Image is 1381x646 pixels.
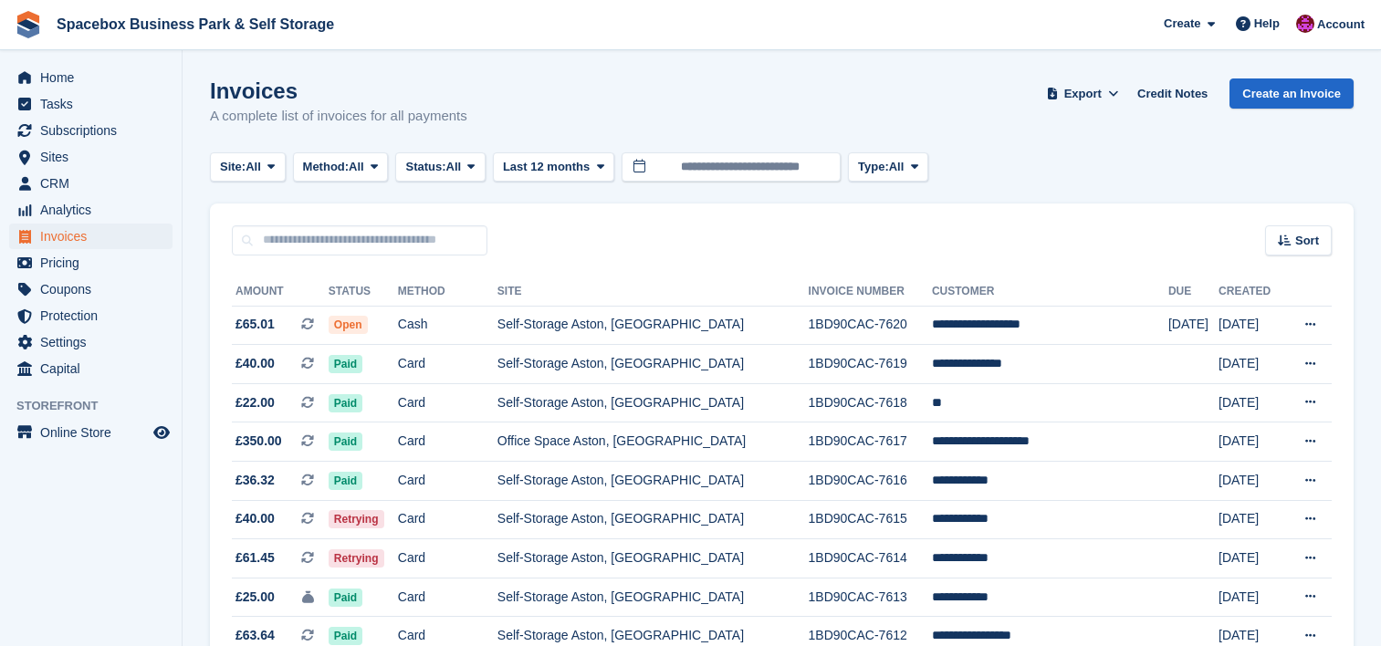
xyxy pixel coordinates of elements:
[497,422,809,462] td: Office Space Aston, [GEOGRAPHIC_DATA]
[329,472,362,490] span: Paid
[9,276,173,302] a: menu
[1254,15,1280,33] span: Help
[497,578,809,617] td: Self-Storage Aston, [GEOGRAPHIC_DATA]
[246,158,261,176] span: All
[9,144,173,170] a: menu
[1295,232,1319,250] span: Sort
[493,152,614,182] button: Last 12 months
[9,303,173,328] a: menu
[398,462,497,501] td: Card
[303,158,350,176] span: Method:
[40,65,150,90] span: Home
[1168,277,1219,307] th: Due
[40,303,150,328] span: Protection
[40,171,150,196] span: CRM
[398,345,497,384] td: Card
[398,539,497,578] td: Card
[497,306,809,345] td: Self-Storage Aston, [GEOGRAPHIC_DATA]
[9,356,173,381] a: menu
[9,420,173,445] a: menu
[809,539,932,578] td: 1BD90CAC-7614
[1219,277,1283,307] th: Created
[40,250,150,276] span: Pricing
[15,11,42,38] img: stora-icon-8386f47178a22dfd0bd8f6a31ec36ba5ce8667c1dd55bd0f319d3a0aa187defe.svg
[1219,539,1283,578] td: [DATE]
[809,500,932,539] td: 1BD90CAC-7615
[405,158,445,176] span: Status:
[235,509,275,528] span: £40.00
[889,158,905,176] span: All
[220,158,246,176] span: Site:
[1229,78,1354,109] a: Create an Invoice
[16,397,182,415] span: Storefront
[40,356,150,381] span: Capital
[809,345,932,384] td: 1BD90CAC-7619
[151,422,173,443] a: Preview store
[503,158,590,176] span: Last 12 months
[40,420,150,445] span: Online Store
[329,627,362,645] span: Paid
[329,394,362,412] span: Paid
[809,306,932,345] td: 1BD90CAC-7620
[858,158,889,176] span: Type:
[848,152,928,182] button: Type: All
[497,500,809,539] td: Self-Storage Aston, [GEOGRAPHIC_DATA]
[235,471,275,490] span: £36.32
[40,276,150,302] span: Coupons
[40,118,150,143] span: Subscriptions
[398,500,497,539] td: Card
[329,277,398,307] th: Status
[497,383,809,422] td: Self-Storage Aston, [GEOGRAPHIC_DATA]
[497,462,809,501] td: Self-Storage Aston, [GEOGRAPHIC_DATA]
[210,152,286,182] button: Site: All
[497,345,809,384] td: Self-Storage Aston, [GEOGRAPHIC_DATA]
[235,548,275,568] span: £61.45
[235,626,275,645] span: £63.64
[809,383,932,422] td: 1BD90CAC-7618
[398,383,497,422] td: Card
[1296,15,1314,33] img: Shitika Balanath
[329,355,362,373] span: Paid
[1219,422,1283,462] td: [DATE]
[235,588,275,607] span: £25.00
[9,171,173,196] a: menu
[349,158,364,176] span: All
[49,9,341,39] a: Spacebox Business Park & Self Storage
[235,354,275,373] span: £40.00
[1219,306,1283,345] td: [DATE]
[1219,383,1283,422] td: [DATE]
[9,65,173,90] a: menu
[329,510,384,528] span: Retrying
[1317,16,1365,34] span: Account
[1219,345,1283,384] td: [DATE]
[446,158,462,176] span: All
[809,578,932,617] td: 1BD90CAC-7613
[9,329,173,355] a: menu
[40,197,150,223] span: Analytics
[1164,15,1200,33] span: Create
[235,315,275,334] span: £65.01
[9,197,173,223] a: menu
[1219,578,1283,617] td: [DATE]
[329,432,362,451] span: Paid
[809,277,932,307] th: Invoice Number
[809,462,932,501] td: 1BD90CAC-7616
[329,589,362,607] span: Paid
[9,118,173,143] a: menu
[932,277,1168,307] th: Customer
[235,432,282,451] span: £350.00
[1064,85,1102,103] span: Export
[329,316,368,334] span: Open
[497,277,809,307] th: Site
[1042,78,1123,109] button: Export
[1219,462,1283,501] td: [DATE]
[293,152,389,182] button: Method: All
[809,422,932,462] td: 1BD90CAC-7617
[232,277,329,307] th: Amount
[40,91,150,117] span: Tasks
[329,549,384,568] span: Retrying
[210,106,467,127] p: A complete list of invoices for all payments
[398,578,497,617] td: Card
[1130,78,1215,109] a: Credit Notes
[398,306,497,345] td: Cash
